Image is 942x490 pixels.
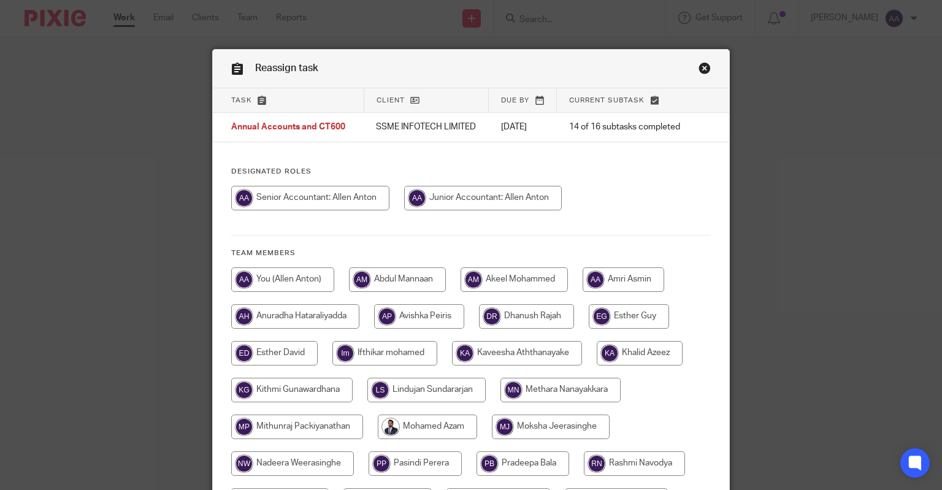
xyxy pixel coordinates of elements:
span: Due by [501,97,529,104]
td: 14 of 16 subtasks completed [557,113,692,142]
span: Task [231,97,252,104]
h4: Team members [231,248,711,258]
span: Current subtask [569,97,645,104]
span: Client [377,97,405,104]
span: Reassign task [255,63,318,73]
a: Close this dialog window [699,62,711,78]
h4: Designated Roles [231,167,711,177]
p: SSME INFOTECH LIMITED [376,121,476,133]
p: [DATE] [501,121,545,133]
span: Annual Accounts and CT600 [231,123,345,132]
